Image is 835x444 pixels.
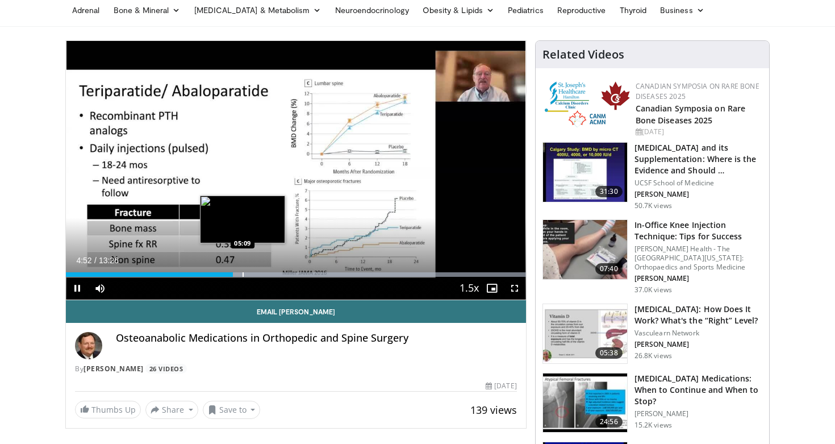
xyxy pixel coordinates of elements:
h4: Related Videos [542,48,624,61]
video-js: Video Player [66,41,526,300]
a: Canadian Symposia on Rare Bone Diseases 2025 [636,103,746,126]
a: 07:40 In-Office Knee Injection Technique: Tips for Success [PERSON_NAME] Health - The [GEOGRAPHIC... [542,219,762,294]
span: / [94,256,97,265]
p: 26.8K views [634,351,672,360]
span: 4:52 [76,256,91,265]
span: 31:30 [595,186,623,197]
img: Avatar [75,332,102,359]
button: Share [145,401,198,419]
a: 26 Videos [145,364,187,374]
p: 37.0K views [634,285,672,294]
a: Canadian Symposia on Rare Bone Diseases 2025 [636,81,759,101]
button: Playback Rate [458,277,481,300]
button: Enable picture-in-picture mode [481,277,503,300]
img: 4bb25b40-905e-443e-8e37-83f056f6e86e.150x105_q85_crop-smart_upscale.jpg [543,143,627,202]
p: 15.2K views [634,421,672,430]
p: UCSF School of Medicine [634,179,762,188]
h3: In-Office Knee Injection Technique: Tips for Success [634,219,762,242]
img: image.jpeg [200,196,285,243]
h3: [MEDICAL_DATA] Medications: When to Continue and When to Stop? [634,373,762,407]
button: Fullscreen [503,277,526,300]
p: 50.7K views [634,201,672,210]
button: Mute [89,277,111,300]
a: Email [PERSON_NAME] [66,300,526,323]
div: Progress Bar [66,272,526,277]
a: 05:38 [MEDICAL_DATA]: How Does It Work? What's the “Right” Level? Vasculearn Network [PERSON_NAME... [542,304,762,364]
a: Thumbs Up [75,401,141,418]
span: 07:40 [595,263,623,275]
img: a7bc7889-55e5-4383-bab6-f6171a83b938.150x105_q85_crop-smart_upscale.jpg [543,374,627,433]
span: 139 views [470,403,517,417]
span: 24:56 [595,416,623,428]
h4: Osteoanabolic Medications in Orthopedic and Spine Surgery [116,332,517,345]
button: Save to [203,401,261,419]
button: Pause [66,277,89,300]
a: [PERSON_NAME] [83,364,144,374]
span: 05:38 [595,347,623,359]
img: 9b54ede4-9724-435c-a780-8950048db540.150x105_q85_crop-smart_upscale.jpg [543,220,627,279]
span: 13:26 [99,256,119,265]
img: 8daf03b8-df50-44bc-88e2-7c154046af55.150x105_q85_crop-smart_upscale.jpg [543,304,627,363]
h3: [MEDICAL_DATA] and its Supplementation: Where is the Evidence and Should … [634,142,762,176]
p: [PERSON_NAME] [634,409,762,418]
img: 59b7dea3-8883-45d6-a110-d30c6cb0f321.png.150x105_q85_autocrop_double_scale_upscale_version-0.2.png [545,81,630,127]
h3: [MEDICAL_DATA]: How Does It Work? What's the “Right” Level? [634,304,762,326]
div: [DATE] [486,381,516,391]
div: By [75,364,517,374]
p: [PERSON_NAME] [634,190,762,199]
div: [DATE] [636,127,760,137]
a: 31:30 [MEDICAL_DATA] and its Supplementation: Where is the Evidence and Should … UCSF School of M... [542,142,762,210]
p: [PERSON_NAME] Health - The [GEOGRAPHIC_DATA][US_STATE]: Orthopaedics and Sports Medicine [634,244,762,272]
a: 24:56 [MEDICAL_DATA] Medications: When to Continue and When to Stop? [PERSON_NAME] 15.2K views [542,373,762,433]
p: [PERSON_NAME] [634,274,762,283]
p: [PERSON_NAME] [634,340,762,349]
p: Vasculearn Network [634,329,762,338]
